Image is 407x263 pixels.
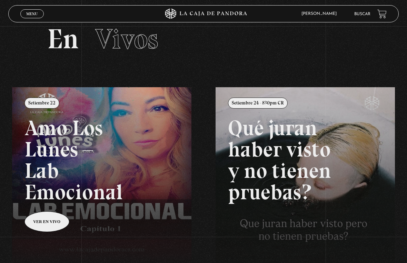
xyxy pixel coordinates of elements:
[95,22,158,55] span: Vivos
[47,25,360,53] h2: En
[298,12,344,16] span: [PERSON_NAME]
[354,12,370,16] a: Buscar
[24,18,40,22] span: Cerrar
[377,9,387,19] a: View your shopping cart
[26,12,38,16] span: Menu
